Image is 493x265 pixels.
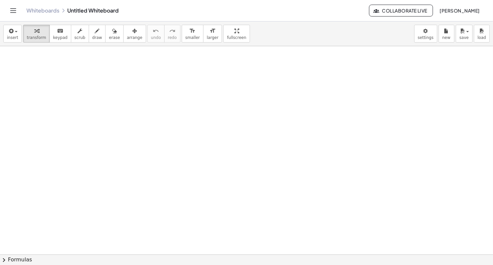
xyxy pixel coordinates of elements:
[89,25,106,43] button: draw
[203,25,222,43] button: format_sizelarger
[223,25,250,43] button: fullscreen
[71,25,89,43] button: scrub
[109,35,120,40] span: erase
[168,35,177,40] span: redo
[456,25,473,43] button: save
[227,35,246,40] span: fullscreen
[185,35,200,40] span: smaller
[147,25,165,43] button: undoundo
[418,35,434,40] span: settings
[105,25,123,43] button: erase
[153,27,159,35] i: undo
[375,8,427,14] span: Collaborate Live
[123,25,146,43] button: arrange
[207,35,218,40] span: larger
[442,35,450,40] span: new
[440,8,480,14] span: [PERSON_NAME]
[434,5,485,17] button: [PERSON_NAME]
[75,35,85,40] span: scrub
[474,25,490,43] button: load
[459,35,469,40] span: save
[369,5,433,17] button: Collaborate Live
[57,27,63,35] i: keyboard
[3,25,22,43] button: insert
[26,7,59,14] a: Whiteboards
[27,35,46,40] span: transform
[189,27,196,35] i: format_size
[92,35,102,40] span: draw
[7,35,18,40] span: insert
[169,27,175,35] i: redo
[209,27,216,35] i: format_size
[414,25,437,43] button: settings
[164,25,180,43] button: redoredo
[439,25,454,43] button: new
[151,35,161,40] span: undo
[23,25,50,43] button: transform
[49,25,71,43] button: keyboardkeypad
[182,25,203,43] button: format_sizesmaller
[53,35,68,40] span: keypad
[8,5,18,16] button: Toggle navigation
[127,35,142,40] span: arrange
[478,35,486,40] span: load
